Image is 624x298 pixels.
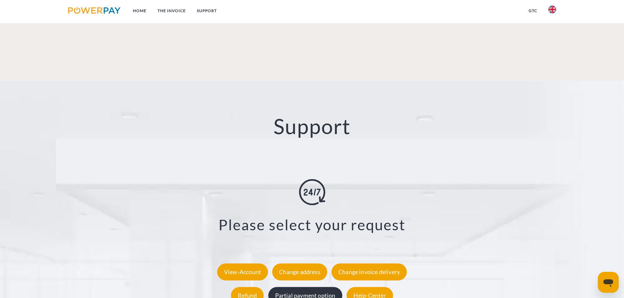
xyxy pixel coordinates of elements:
a: GTC [523,5,543,17]
a: Support [191,5,222,17]
div: Change address [272,263,327,280]
h2: Support [31,114,593,139]
a: Change invoice delivery [330,268,408,275]
img: en [548,6,556,13]
a: Home [127,5,152,17]
img: online-shopping.svg [299,179,325,205]
div: Change invoice delivery [331,263,407,280]
h3: Please select your request [39,216,585,234]
div: View-Account [217,263,268,280]
iframe: Button to launch messaging window [598,272,619,293]
img: logo-powerpay.svg [68,7,121,14]
a: View-Account [216,268,270,275]
a: THE INVOICE [152,5,191,17]
a: Change address [271,268,329,275]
